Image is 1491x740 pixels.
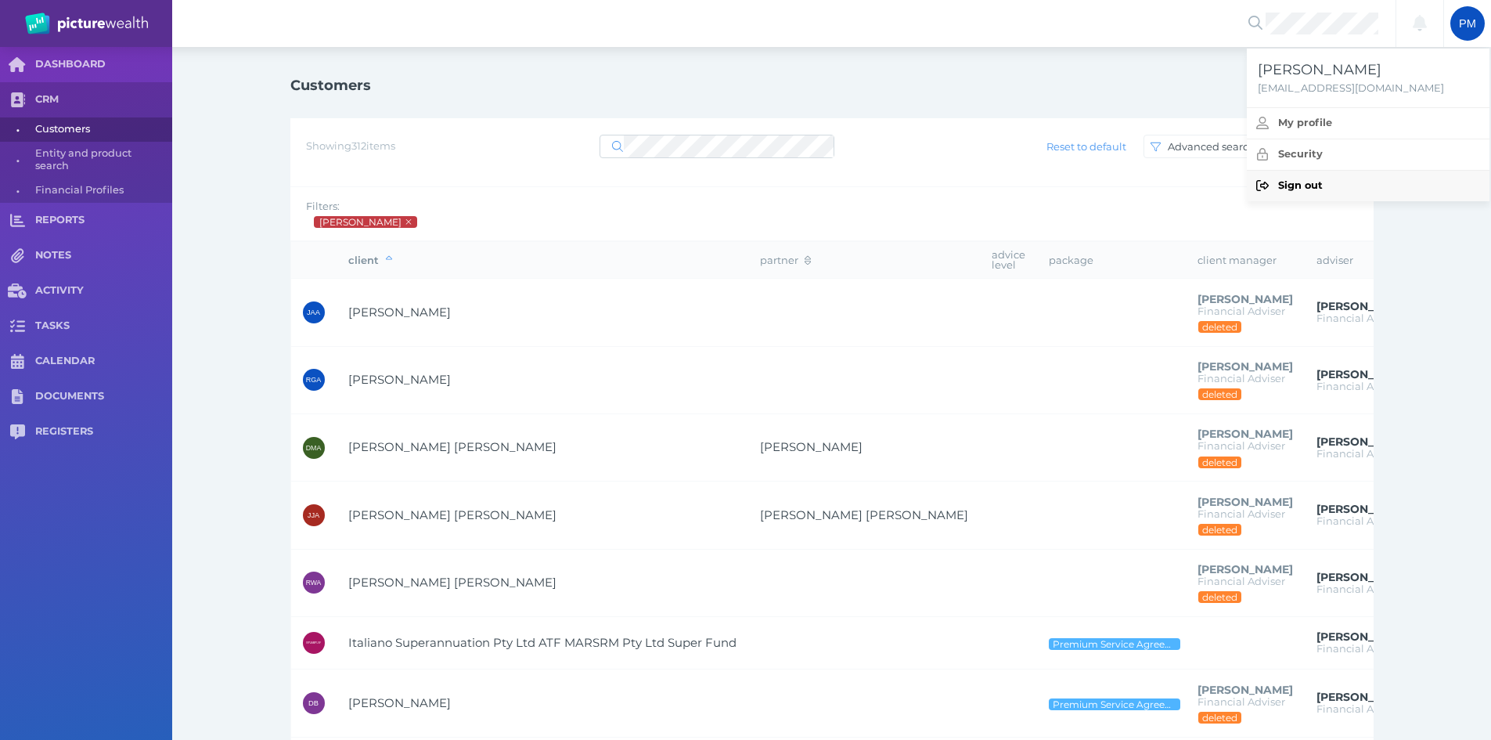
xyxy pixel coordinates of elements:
[348,507,556,522] span: John Jenkins Armstrong
[1197,683,1293,697] span: Catherine Maitland (DELETED)
[1316,690,1412,704] span: Peter McDonald
[1197,695,1285,708] span: Financial Adviser (DELETED)
[1316,502,1412,516] span: Peter McDonald
[25,13,148,34] img: PW
[760,507,968,522] span: Josephine Patricia Armstrong
[348,635,736,650] span: Italiano Superannuation Pty Ltd ATF MARSRM Pty Ltd Super Fund
[1197,439,1285,452] span: Financial Adviser (DELETED)
[306,376,322,384] span: RGA
[1247,139,1489,170] a: Security
[980,242,1037,279] th: advice level
[348,575,556,590] span: Roger Wilson Arthur
[1316,570,1412,584] span: Peter McDonald
[348,439,556,454] span: Dominic Martin Alvaro
[307,309,320,316] span: JAA
[1197,495,1293,509] span: Catherine Maitland (DELETED)
[306,139,395,152] span: Showing 312 items
[35,425,172,439] span: REGISTERS
[306,444,322,452] span: DMA
[1037,242,1186,279] th: package
[1197,507,1285,520] span: Financial Adviser (DELETED)
[760,254,811,266] span: partner
[1197,575,1285,587] span: Financial Adviser (DELETED)
[1316,435,1412,449] span: Peter McDonald
[1201,591,1238,603] span: deleted
[1278,117,1332,128] span: My profile
[1278,179,1323,191] span: Sign out
[1316,583,1404,595] span: Financial Adviser
[35,142,167,179] span: Entity and product search
[348,254,392,266] span: client
[303,692,325,714] div: Darryl Back
[35,390,172,403] span: DOCUMENTS
[1247,107,1489,139] a: My profile
[308,699,319,707] span: DB
[1201,524,1238,536] span: deleted
[35,355,172,368] span: CALENDAR
[306,200,340,212] span: Filters:
[303,369,325,391] div: Rhonda Geneen Ahrens
[1305,242,1424,279] th: adviser
[1316,380,1404,392] span: Financial Adviser
[1052,638,1177,650] span: Premium Service Agreement - Ongoing
[1247,170,1489,201] button: Sign out
[290,77,371,94] h1: Customers
[1450,6,1485,41] div: Peter McDonald
[303,437,325,459] div: Dominic Martin Alvaro
[1201,457,1238,468] span: deleted
[1052,698,1177,710] span: Premium Service Agreement - Ongoing
[1039,140,1133,153] span: Reset to default
[1165,140,1262,153] span: Advanced search
[1039,135,1133,158] button: Reset to default
[348,695,451,710] span: Darryl Back
[1186,242,1305,279] th: client manager
[1316,447,1404,460] span: Financial Adviser
[1316,367,1412,381] span: Peter McDonald
[35,117,167,142] span: Customers
[35,249,172,262] span: NOTES
[35,93,172,106] span: CRM
[303,504,325,526] div: John Jenkins Armstrong
[1316,642,1404,655] span: Financial Adviser
[1201,388,1238,400] span: deleted
[35,284,172,298] span: ACTIVITY
[306,641,321,644] span: ISPLAMPLSF
[1258,81,1478,96] span: [EMAIL_ADDRESS][DOMAIN_NAME]
[35,319,172,333] span: TASKS
[1197,359,1293,374] span: Catherine Maitland (DELETED)
[1316,299,1412,313] span: Peter McDonald
[348,372,451,387] span: Rhonda Geneen Ahrens
[1459,17,1476,30] span: PM
[1197,292,1293,306] span: Frank Trim (DELETED)
[1316,630,1412,644] span: Peter McDonald
[1316,514,1404,527] span: Financial Adviser
[1197,372,1285,384] span: Financial Adviser (DELETED)
[303,301,325,323] div: John Albert Abordi
[303,572,325,594] div: Roger Wilson Arthur
[308,511,320,519] span: JJA
[1197,305,1285,317] span: Financial Adviser (DELETED)
[35,58,172,71] span: DASHBOARD
[760,439,863,454] span: Nola Joy Alvaro
[303,632,325,654] div: Italiano Superannuation Pty Ltd ATF MARSRM Pty Ltd Super Fund
[1316,312,1404,324] span: Financial Adviser
[1258,61,1381,78] span: [PERSON_NAME]
[319,216,402,228] span: Peter McDonald
[348,305,451,319] span: John Albert Abordi
[306,579,322,587] span: RWA
[1201,712,1238,724] span: deleted
[1278,148,1323,160] span: Security
[1143,135,1263,158] button: Advanced search
[1316,702,1404,715] span: Financial Adviser
[1201,321,1238,333] span: deleted
[35,214,172,227] span: REPORTS
[1197,562,1293,576] span: Catherine Maitland (DELETED)
[1197,427,1293,441] span: Catherine Maitland (DELETED)
[35,179,167,203] span: Financial Profiles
